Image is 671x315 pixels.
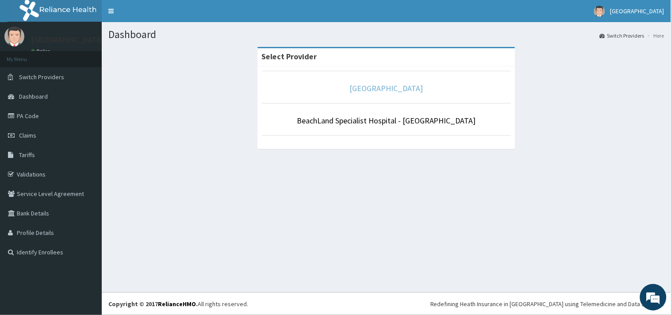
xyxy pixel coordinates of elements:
span: Dashboard [19,92,48,100]
h1: Dashboard [108,29,664,40]
li: Here [645,32,664,39]
a: Switch Providers [600,32,644,39]
footer: All rights reserved. [102,292,671,315]
strong: Copyright © 2017 . [108,300,198,308]
span: Claims [19,131,36,139]
a: RelianceHMO [158,300,196,308]
img: User Image [4,27,24,46]
p: [GEOGRAPHIC_DATA] [31,36,104,44]
strong: Select Provider [262,51,317,61]
span: Switch Providers [19,73,64,81]
div: Redefining Heath Insurance in [GEOGRAPHIC_DATA] using Telemedicine and Data Science! [430,300,664,308]
span: [GEOGRAPHIC_DATA] [610,7,664,15]
img: User Image [594,6,605,17]
a: [GEOGRAPHIC_DATA] [350,83,423,93]
span: Tariffs [19,151,35,159]
a: Online [31,48,52,54]
a: BeachLand Specialist Hospital - [GEOGRAPHIC_DATA] [297,115,476,126]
